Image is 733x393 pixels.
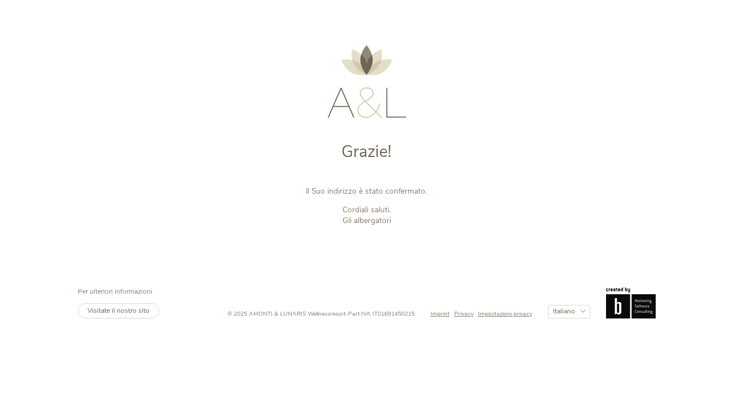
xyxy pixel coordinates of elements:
[78,287,152,296] span: Per ulteriori informazioni
[431,310,454,318] a: Imprint
[178,204,555,226] p: Cordiali saluti. Gli albergatori
[178,186,555,197] p: Il Suo indirizzo è stato confermato.
[478,309,532,318] span: Impostazioni privacy
[78,303,159,318] a: Visitate il nostro sito
[341,141,392,163] span: Grazie!
[478,310,532,318] a: Impostazioni privacy
[346,309,348,318] span: -
[87,306,150,315] span: Visitate il nostro sito
[454,310,478,318] a: Privacy
[327,45,406,118] img: AMONTI & LUNARIS Wellnessresort
[348,309,415,318] span: Part.IVA IT01691450215
[606,287,656,318] img: Brandnamic GmbH | Leading Hospitality Solutions
[227,309,346,318] span: © 2025 AMONTI & LUNARIS Wellnessresort
[431,309,450,318] span: Imprint
[454,309,473,318] span: Privacy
